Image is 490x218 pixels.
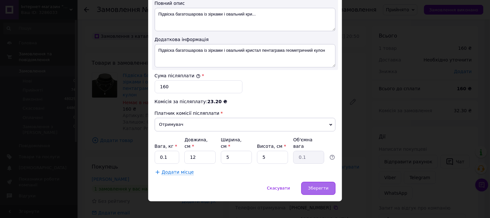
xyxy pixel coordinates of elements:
span: Платник комісії післяплати [155,111,220,116]
span: Скасувати [267,186,290,191]
span: Отримувач [155,118,336,131]
label: Сума післяплати [155,73,201,78]
span: 23.20 ₴ [207,99,227,104]
label: Ширина, см [221,137,242,149]
label: Висота, см [257,144,286,149]
label: Вага, кг [155,144,177,149]
div: Комісія за післяплату: [155,98,336,105]
textarea: Підвіска багатошарова із зірками і овальний кри... [155,8,336,31]
span: Зберегти [308,186,328,191]
div: Об'ємна вага [293,136,324,149]
div: Додаткова інформація [155,36,336,43]
textarea: Підвіска багатошарова із зірками і овальний кристал пентаграма геометричний кулон [155,44,336,67]
span: Додати місце [162,169,194,175]
label: Довжина, см [184,137,208,149]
